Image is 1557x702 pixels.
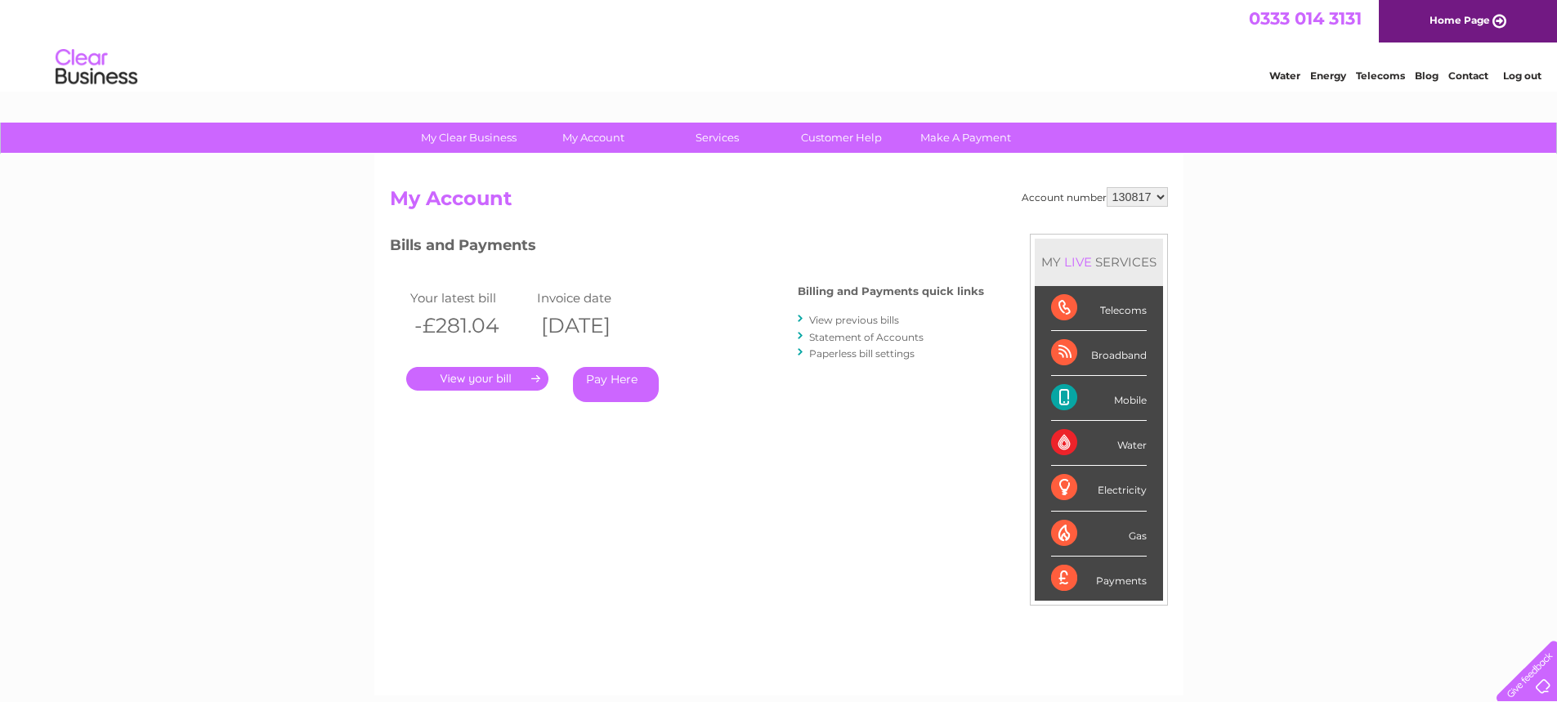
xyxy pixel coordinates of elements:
[1356,69,1405,82] a: Telecoms
[1415,69,1438,82] a: Blog
[406,309,533,342] th: -£281.04
[1022,187,1168,207] div: Account number
[526,123,660,153] a: My Account
[1035,239,1163,285] div: MY SERVICES
[774,123,909,153] a: Customer Help
[1051,421,1147,466] div: Water
[1051,376,1147,421] div: Mobile
[393,9,1166,79] div: Clear Business is a trading name of Verastar Limited (registered in [GEOGRAPHIC_DATA] No. 3667643...
[809,347,915,360] a: Paperless bill settings
[809,314,899,326] a: View previous bills
[1051,286,1147,331] div: Telecoms
[55,42,138,92] img: logo.png
[533,309,660,342] th: [DATE]
[406,367,548,391] a: .
[809,331,924,343] a: Statement of Accounts
[1503,69,1541,82] a: Log out
[390,234,984,262] h3: Bills and Payments
[573,367,659,402] a: Pay Here
[1448,69,1488,82] a: Contact
[401,123,536,153] a: My Clear Business
[798,285,984,297] h4: Billing and Payments quick links
[406,287,533,309] td: Your latest bill
[1051,557,1147,601] div: Payments
[1051,466,1147,511] div: Electricity
[390,187,1168,218] h2: My Account
[1310,69,1346,82] a: Energy
[1249,8,1362,29] a: 0333 014 3131
[650,123,785,153] a: Services
[1051,331,1147,376] div: Broadband
[1269,69,1300,82] a: Water
[1061,254,1095,270] div: LIVE
[898,123,1033,153] a: Make A Payment
[533,287,660,309] td: Invoice date
[1051,512,1147,557] div: Gas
